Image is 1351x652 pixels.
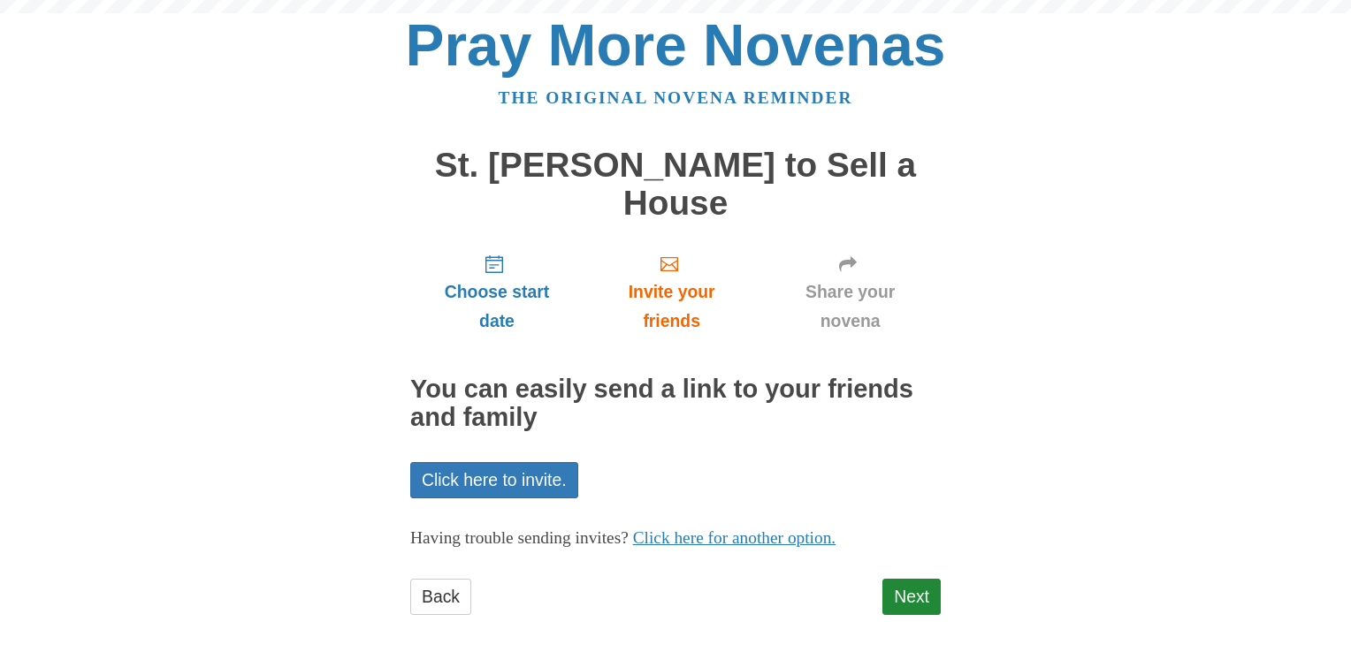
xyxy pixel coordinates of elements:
a: Choose start date [410,239,584,345]
a: The original novena reminder [499,88,853,107]
a: Back [410,579,471,615]
a: Click here for another option. [633,528,836,547]
h2: You can easily send a link to your friends and family [410,375,941,432]
a: Share your novena [759,239,941,345]
a: Invite your friends [584,239,759,345]
span: Choose start date [428,277,566,336]
h1: St. [PERSON_NAME] to Sell a House [410,147,941,222]
a: Click here to invite. [410,462,578,498]
a: Pray More Novenas [406,12,946,78]
a: Next [882,579,941,615]
span: Share your novena [777,277,923,336]
span: Having trouble sending invites? [410,528,629,547]
span: Invite your friends [601,277,742,336]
